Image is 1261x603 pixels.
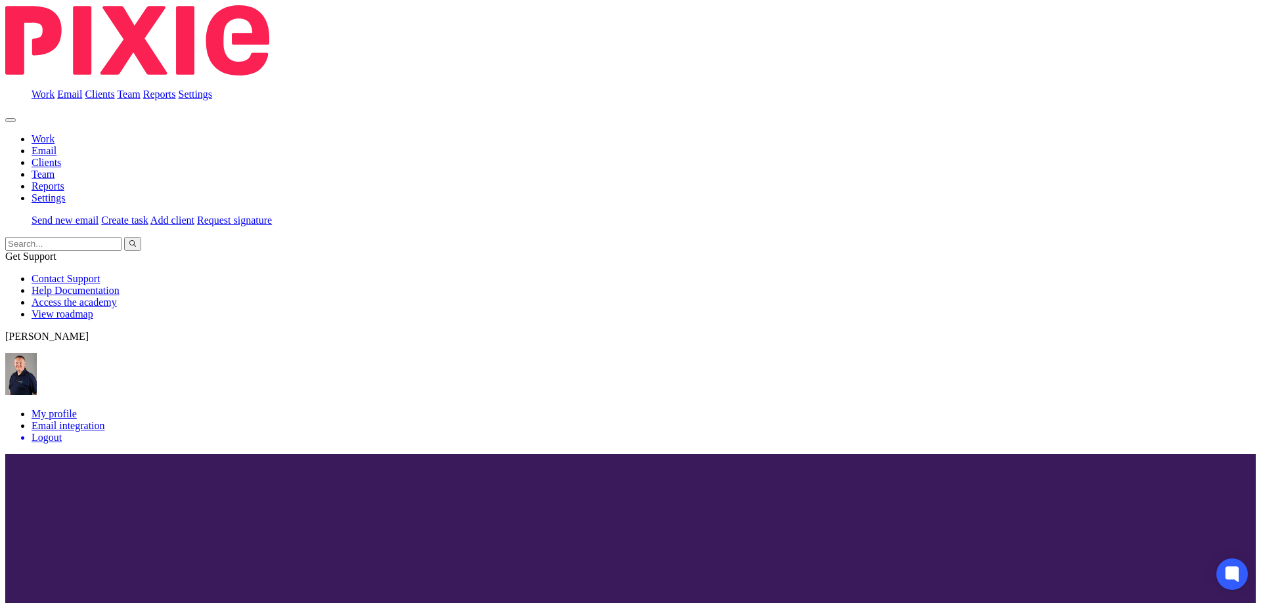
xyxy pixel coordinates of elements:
[32,180,64,192] a: Reports
[57,89,82,100] a: Email
[32,285,120,296] a: Help Documentation
[32,432,62,443] span: Logout
[143,89,176,100] a: Reports
[32,89,55,100] a: Work
[117,89,140,100] a: Team
[32,215,99,226] a: Send new email
[32,308,93,320] a: View roadmap
[197,215,272,226] a: Request signature
[32,432,1256,444] a: Logout
[179,89,213,100] a: Settings
[5,251,56,262] span: Get Support
[32,169,55,180] a: Team
[32,145,56,156] a: Email
[5,331,1256,343] p: [PERSON_NAME]
[32,297,117,308] a: Access the academy
[101,215,148,226] a: Create task
[32,192,66,203] a: Settings
[150,215,194,226] a: Add client
[5,237,122,251] input: Search
[32,408,77,419] a: My profile
[124,237,141,251] button: Search
[32,420,105,431] a: Email integration
[32,273,100,284] a: Contact Support
[5,5,269,75] img: Pixie
[32,157,61,168] a: Clients
[5,353,37,395] img: IMG_8745-0021-copy.jpg
[32,133,55,144] a: Work
[85,89,114,100] a: Clients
